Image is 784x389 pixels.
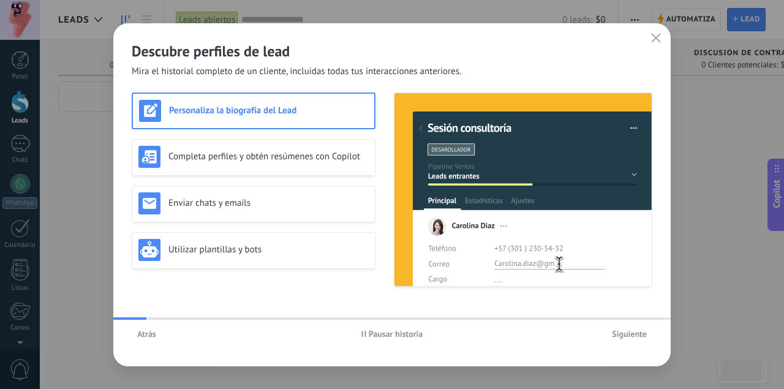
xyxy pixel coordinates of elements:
[612,330,647,338] span: Siguiente
[168,197,369,209] h3: Enviar chats y emails
[369,330,423,338] span: Pausar historia
[168,244,369,255] h3: Utilizar plantillas y bots
[132,66,461,78] span: Mira el historial completo de un cliente, incluidas todas tus interacciones anteriores.
[169,105,368,116] h3: Personaliza la biografía del Lead
[356,325,429,343] button: Pausar historia
[132,325,162,343] button: Atrás
[606,325,652,343] button: Siguiente
[168,151,369,162] h3: Completa perfiles y obtén resúmenes con Copilot
[137,330,156,338] span: Atrás
[132,42,652,61] h2: Descubre perfiles de lead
